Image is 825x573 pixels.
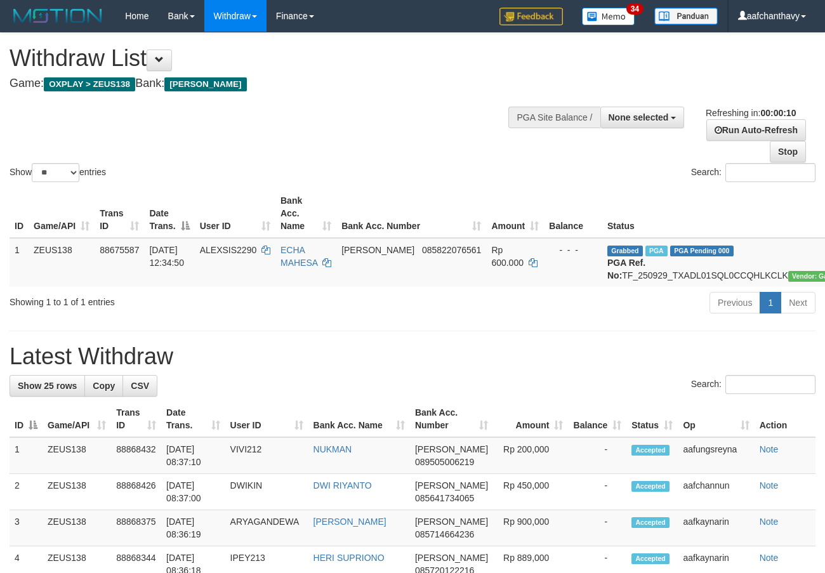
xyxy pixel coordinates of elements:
strong: 00:00:10 [760,108,796,118]
b: PGA Ref. No: [607,258,645,280]
td: - [568,474,626,510]
th: Bank Acc. Number: activate to sort column ascending [336,189,486,238]
a: Note [760,517,779,527]
td: Rp 200,000 [493,437,568,474]
span: [PERSON_NAME] [415,553,488,563]
th: Status: activate to sort column ascending [626,401,678,437]
td: 88868432 [111,437,161,474]
th: Op: activate to sort column ascending [678,401,754,437]
td: [DATE] 08:36:19 [161,510,225,546]
td: - [568,510,626,546]
div: Showing 1 to 1 of 1 entries [10,291,334,308]
td: Rp 900,000 [493,510,568,546]
span: Accepted [631,517,670,528]
a: DWI RIYANTO [313,480,372,491]
span: CSV [131,381,149,391]
span: [DATE] 12:34:50 [149,245,184,268]
th: Balance [544,189,602,238]
a: NUKMAN [313,444,352,454]
span: Grabbed [607,246,643,256]
a: Note [760,553,779,563]
input: Search: [725,163,815,182]
a: Next [781,292,815,313]
td: ARYAGANDEWA [225,510,308,546]
td: Rp 450,000 [493,474,568,510]
div: PGA Site Balance / [508,107,600,128]
td: ZEUS138 [29,238,95,287]
img: Feedback.jpg [499,8,563,25]
td: [DATE] 08:37:00 [161,474,225,510]
td: 2 [10,474,43,510]
span: None selected [609,112,669,122]
td: 1 [10,238,29,287]
th: Amount: activate to sort column ascending [493,401,568,437]
span: Marked by aafpengsreynich [645,246,668,256]
span: Rp 600.000 [491,245,524,268]
div: - - - [549,244,597,256]
td: VIVI212 [225,437,308,474]
img: MOTION_logo.png [10,6,106,25]
img: Button%20Memo.svg [582,8,635,25]
td: aafungsreyna [678,437,754,474]
th: Balance: activate to sort column ascending [568,401,626,437]
td: [DATE] 08:37:10 [161,437,225,474]
span: [PERSON_NAME] [341,245,414,255]
a: Run Auto-Refresh [706,119,806,141]
th: Bank Acc. Name: activate to sort column ascending [275,189,336,238]
th: Trans ID: activate to sort column ascending [95,189,144,238]
a: Note [760,480,779,491]
input: Search: [725,375,815,394]
a: Stop [770,141,806,162]
span: OXPLAY > ZEUS138 [44,77,135,91]
td: 1 [10,437,43,474]
a: [PERSON_NAME] [313,517,386,527]
td: aafchannun [678,474,754,510]
span: Refreshing in: [706,108,796,118]
td: - [568,437,626,474]
span: Accepted [631,481,670,492]
h1: Withdraw List [10,46,538,71]
span: [PERSON_NAME] [415,517,488,527]
span: 34 [626,3,643,15]
span: Show 25 rows [18,381,77,391]
th: Date Trans.: activate to sort column descending [144,189,194,238]
th: Bank Acc. Name: activate to sort column ascending [308,401,410,437]
th: Bank Acc. Number: activate to sort column ascending [410,401,493,437]
th: Date Trans.: activate to sort column ascending [161,401,225,437]
td: ZEUS138 [43,510,111,546]
h4: Game: Bank: [10,77,538,90]
span: Copy 089505006219 to clipboard [415,457,474,467]
th: Trans ID: activate to sort column ascending [111,401,161,437]
label: Search: [691,163,815,182]
th: Amount: activate to sort column ascending [486,189,544,238]
th: Action [755,401,815,437]
h1: Latest Withdraw [10,344,815,369]
span: Copy 085822076561 to clipboard [422,245,481,255]
span: Accepted [631,553,670,564]
span: Copy 085714664236 to clipboard [415,529,474,539]
span: [PERSON_NAME] [164,77,246,91]
img: panduan.png [654,8,718,25]
a: Copy [84,375,123,397]
a: 1 [760,292,781,313]
a: Note [760,444,779,454]
td: aafkaynarin [678,510,754,546]
th: User ID: activate to sort column ascending [225,401,308,437]
th: Game/API: activate to sort column ascending [29,189,95,238]
a: CSV [122,375,157,397]
label: Show entries [10,163,106,182]
td: 3 [10,510,43,546]
span: 88675587 [100,245,139,255]
span: Copy 085641734065 to clipboard [415,493,474,503]
td: 88868426 [111,474,161,510]
a: Show 25 rows [10,375,85,397]
label: Search: [691,375,815,394]
span: ALEXSIS2290 [200,245,257,255]
span: Copy [93,381,115,391]
a: Previous [709,292,760,313]
span: Accepted [631,445,670,456]
th: Game/API: activate to sort column ascending [43,401,111,437]
th: User ID: activate to sort column ascending [195,189,275,238]
td: ZEUS138 [43,437,111,474]
td: 88868375 [111,510,161,546]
